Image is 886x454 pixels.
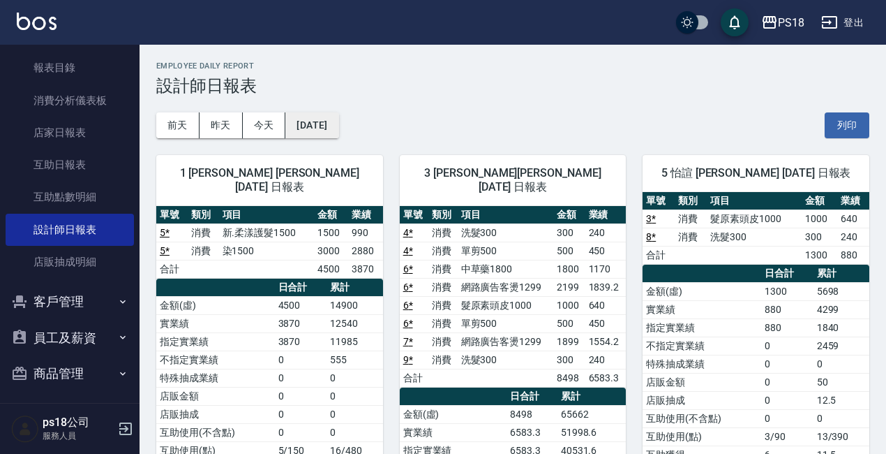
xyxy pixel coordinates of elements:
[6,117,134,149] a: 店家日報表
[837,246,869,264] td: 880
[802,192,837,210] th: 金額
[813,373,869,391] td: 50
[11,415,39,443] img: Person
[156,76,869,96] h3: 設計師日報表
[837,210,869,228] td: 640
[275,405,327,423] td: 0
[348,206,382,224] th: 業績
[348,224,382,242] td: 990
[825,112,869,138] button: 列印
[761,391,813,409] td: 0
[813,427,869,446] td: 13/390
[326,296,382,314] td: 14900
[802,228,837,246] td: 300
[156,112,200,138] button: 前天
[6,284,134,320] button: 客戶管理
[761,373,813,391] td: 0
[675,228,707,246] td: 消費
[458,314,553,332] td: 單剪500
[585,278,626,296] td: 1839.2
[756,8,810,37] button: PS18
[458,332,553,351] td: 網路廣告客燙1299
[400,405,506,423] td: 金額(虛)
[643,391,761,409] td: 店販抽成
[326,279,382,297] th: 累計
[813,355,869,373] td: 0
[326,387,382,405] td: 0
[285,112,338,138] button: [DATE]
[458,296,553,314] td: 髮原素頭皮1000
[585,369,626,387] td: 6583.3
[557,388,626,406] th: 累計
[643,192,869,265] table: a dense table
[6,214,134,246] a: 設計師日報表
[156,369,275,387] td: 特殊抽成業績
[275,369,327,387] td: 0
[506,423,557,441] td: 6583.3
[761,409,813,427] td: 0
[837,192,869,210] th: 業績
[219,242,314,260] td: 染1500
[506,388,557,406] th: 日合計
[761,300,813,318] td: 880
[643,337,761,355] td: 不指定實業績
[400,206,428,224] th: 單號
[813,265,869,283] th: 累計
[585,351,626,369] td: 240
[553,351,585,369] td: 300
[813,300,869,318] td: 4299
[585,332,626,351] td: 1554.2
[428,242,457,260] td: 消費
[326,314,382,332] td: 12540
[813,318,869,337] td: 1840
[326,405,382,423] td: 0
[643,300,761,318] td: 實業績
[643,246,675,264] td: 合計
[173,166,366,194] span: 1 [PERSON_NAME] [PERSON_NAME] [DATE] 日報表
[400,206,626,388] table: a dense table
[156,61,869,71] h2: Employee Daily Report
[707,210,802,228] td: 髮原素頭皮1000
[219,224,314,242] td: 新.柔漾護髮1500
[585,314,626,332] td: 450
[506,405,557,423] td: 8498
[400,369,428,387] td: 合計
[275,423,327,441] td: 0
[156,423,275,441] td: 互助使用(不含點)
[156,206,383,279] table: a dense table
[6,149,134,181] a: 互助日報表
[553,314,585,332] td: 500
[458,206,553,224] th: 項目
[428,332,457,351] td: 消費
[707,192,802,210] th: 項目
[428,314,457,332] td: 消費
[156,405,275,423] td: 店販抽成
[816,10,869,36] button: 登出
[585,242,626,260] td: 450
[156,351,275,369] td: 不指定實業績
[156,206,188,224] th: 單號
[275,332,327,351] td: 3870
[761,318,813,337] td: 880
[778,14,804,31] div: PS18
[275,296,327,314] td: 4500
[813,391,869,409] td: 12.5
[643,282,761,300] td: 金額(虛)
[458,278,553,296] td: 網路廣告客燙1299
[400,423,506,441] td: 實業績
[553,369,585,387] td: 8498
[585,224,626,242] td: 240
[188,206,219,224] th: 類別
[707,228,802,246] td: 洗髮300
[585,296,626,314] td: 640
[675,192,707,210] th: 類別
[553,206,585,224] th: 金額
[761,427,813,446] td: 3/90
[428,224,457,242] td: 消費
[428,278,457,296] td: 消費
[326,369,382,387] td: 0
[6,85,134,117] a: 消費分析儀表板
[813,282,869,300] td: 5698
[43,416,114,430] h5: ps18公司
[659,166,853,180] span: 5 怡諠 [PERSON_NAME] [DATE] 日報表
